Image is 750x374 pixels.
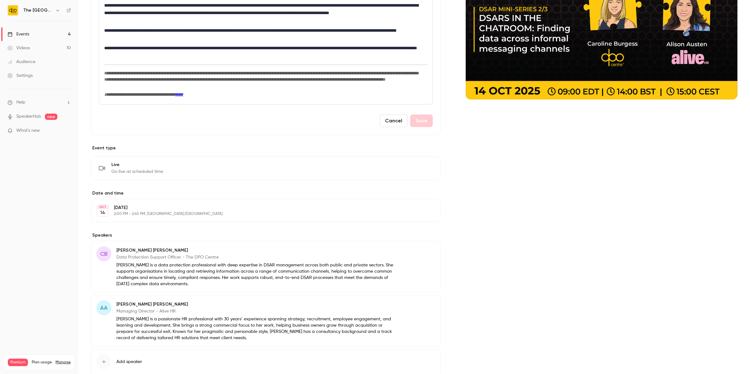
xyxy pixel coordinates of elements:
p: [PERSON_NAME] [PERSON_NAME] [116,247,400,254]
p: 2:00 PM - 2:45 PM, [GEOGRAPHIC_DATA]/[GEOGRAPHIC_DATA] [114,211,407,216]
iframe: Noticeable Trigger [63,128,71,134]
div: Events [8,31,29,37]
label: Speakers [91,232,441,238]
p: [DATE] [114,205,407,211]
span: Help [16,99,25,106]
p: 14 [100,210,105,216]
a: Manage [56,360,71,365]
div: OCT [97,205,108,209]
p: Event type [91,145,441,151]
span: AA [100,304,108,312]
span: Live [111,162,163,168]
p: [PERSON_NAME] is a passionate HR professional with 30 years’ experience spanning strategy, recrui... [116,316,400,341]
button: Cancel [380,115,408,127]
p: [PERSON_NAME] [PERSON_NAME] [116,301,400,307]
a: SpeakerHub [16,113,41,120]
span: Premium [8,359,28,366]
div: Audience [8,59,35,65]
p: Managing Director - Alive HR [116,308,400,314]
p: [PERSON_NAME] is a data protection professional with deep expertise in DSAR management across bot... [116,262,400,287]
div: CB[PERSON_NAME] [PERSON_NAME]Data Protection Support Officer - The DPO Centre[PERSON_NAME] is a d... [91,241,441,292]
span: Go live at scheduled time [111,168,163,175]
p: Data Protection Support Officer - The DPO Centre [116,254,400,260]
li: help-dropdown-opener [8,99,71,106]
div: Videos [8,45,30,51]
span: new [45,114,57,120]
h6: The [GEOGRAPHIC_DATA] [23,7,53,13]
label: Date and time [91,190,441,196]
span: Plan usage [32,360,52,365]
img: The DPO Centre [8,5,18,15]
span: Add speaker [116,359,142,365]
span: What's new [16,127,40,134]
div: AA[PERSON_NAME] [PERSON_NAME]Managing Director - Alive HR[PERSON_NAME] is a passionate HR profess... [91,295,441,346]
span: CB [100,250,108,258]
div: Settings [8,72,33,79]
